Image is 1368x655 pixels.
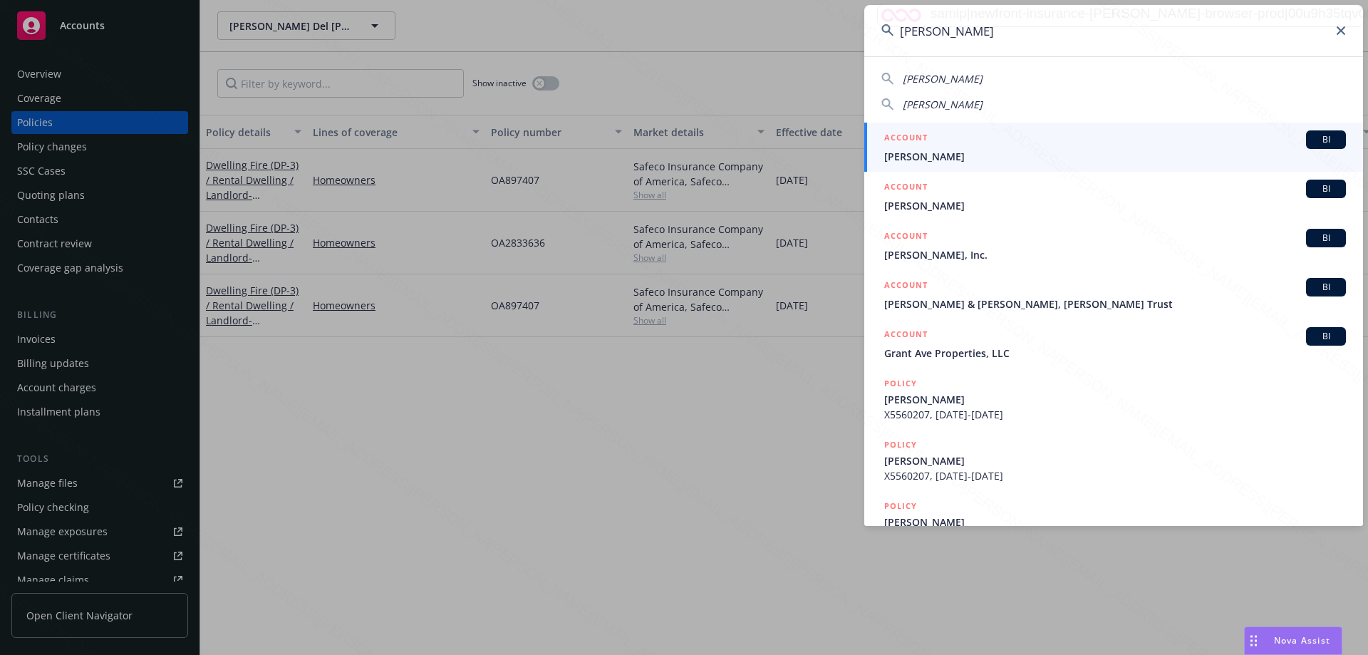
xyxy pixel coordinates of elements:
span: BI [1312,232,1340,244]
span: Grant Ave Properties, LLC [884,346,1346,361]
h5: POLICY [884,376,917,391]
div: Drag to move [1245,627,1263,654]
a: POLICY[PERSON_NAME]X5560207, [DATE]-[DATE] [864,368,1363,430]
span: [PERSON_NAME] [884,392,1346,407]
h5: ACCOUNT [884,130,928,148]
span: [PERSON_NAME], Inc. [884,247,1346,262]
h5: ACCOUNT [884,278,928,295]
h5: ACCOUNT [884,180,928,197]
a: ACCOUNTBI[PERSON_NAME], Inc. [864,221,1363,270]
span: BI [1312,133,1340,146]
a: ACCOUNTBI[PERSON_NAME] [864,172,1363,221]
span: [PERSON_NAME] [903,72,983,86]
h5: POLICY [884,438,917,452]
span: [PERSON_NAME] [884,198,1346,213]
a: POLICY[PERSON_NAME] [864,491,1363,552]
span: X5560207, [DATE]-[DATE] [884,468,1346,483]
span: [PERSON_NAME] [884,453,1346,468]
span: Nova Assist [1274,634,1330,646]
span: BI [1312,330,1340,343]
span: X5560207, [DATE]-[DATE] [884,407,1346,422]
span: [PERSON_NAME] [884,515,1346,530]
span: BI [1312,281,1340,294]
h5: POLICY [884,499,917,513]
span: [PERSON_NAME] [903,98,983,111]
a: ACCOUNTBIGrant Ave Properties, LLC [864,319,1363,368]
h5: ACCOUNT [884,229,928,246]
a: ACCOUNTBI[PERSON_NAME] & [PERSON_NAME], [PERSON_NAME] Trust [864,270,1363,319]
a: POLICY[PERSON_NAME]X5560207, [DATE]-[DATE] [864,430,1363,491]
h5: ACCOUNT [884,327,928,344]
span: BI [1312,182,1340,195]
a: ACCOUNTBI[PERSON_NAME] [864,123,1363,172]
button: Nova Assist [1244,626,1342,655]
input: Search... [864,5,1363,56]
span: [PERSON_NAME] & [PERSON_NAME], [PERSON_NAME] Trust [884,296,1346,311]
span: [PERSON_NAME] [884,149,1346,164]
